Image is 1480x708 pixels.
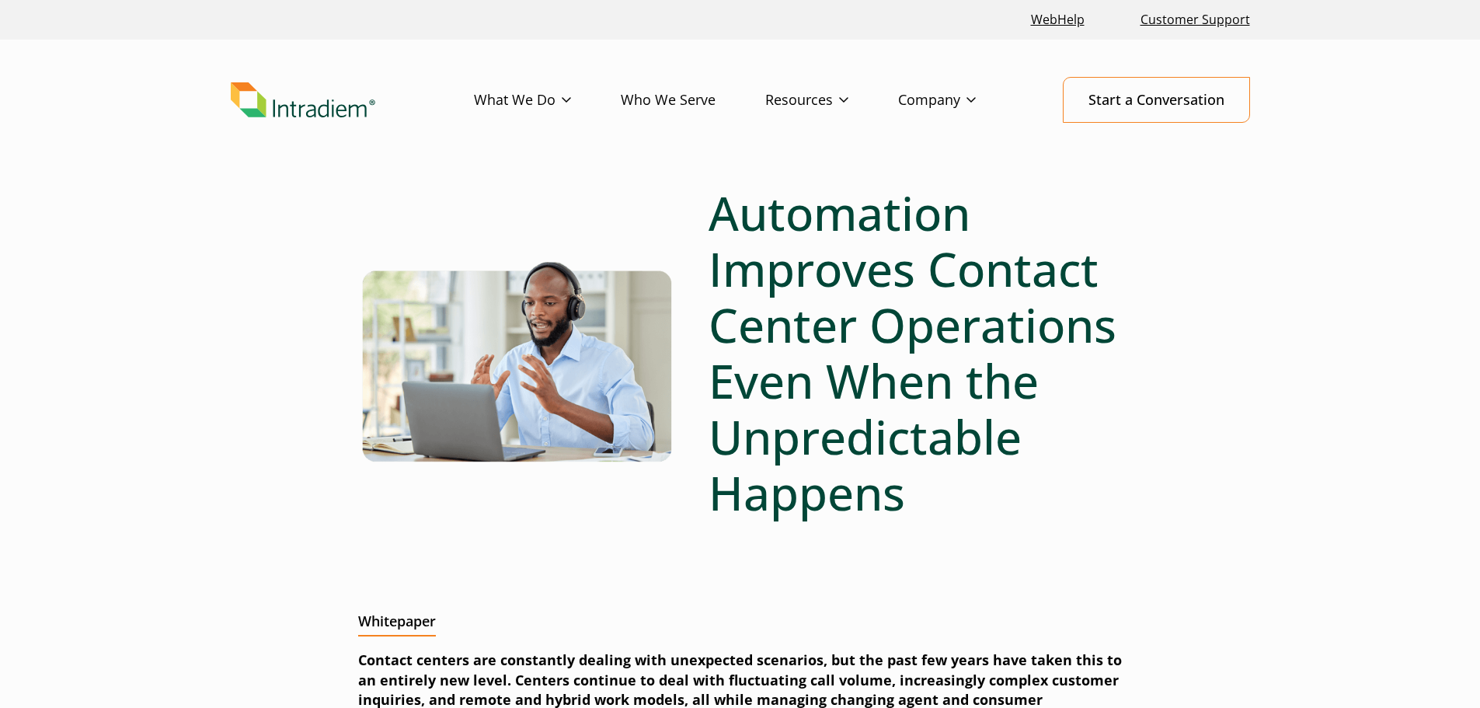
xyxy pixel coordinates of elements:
a: Link to homepage of Intradiem [231,82,474,118]
a: Resources [765,78,898,123]
a: Customer Support [1134,3,1256,37]
a: Company [898,78,1026,123]
img: Intradiem [231,82,375,118]
a: Start a Conversation [1063,77,1250,123]
a: What We Do [474,78,621,123]
a: Link opens in a new window [1025,3,1091,37]
h1: Automation Improves Contact Center Operations Even When the Unpredictable Happens [709,185,1123,521]
h2: Whitepaper [358,613,436,637]
a: Who We Serve [621,78,765,123]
